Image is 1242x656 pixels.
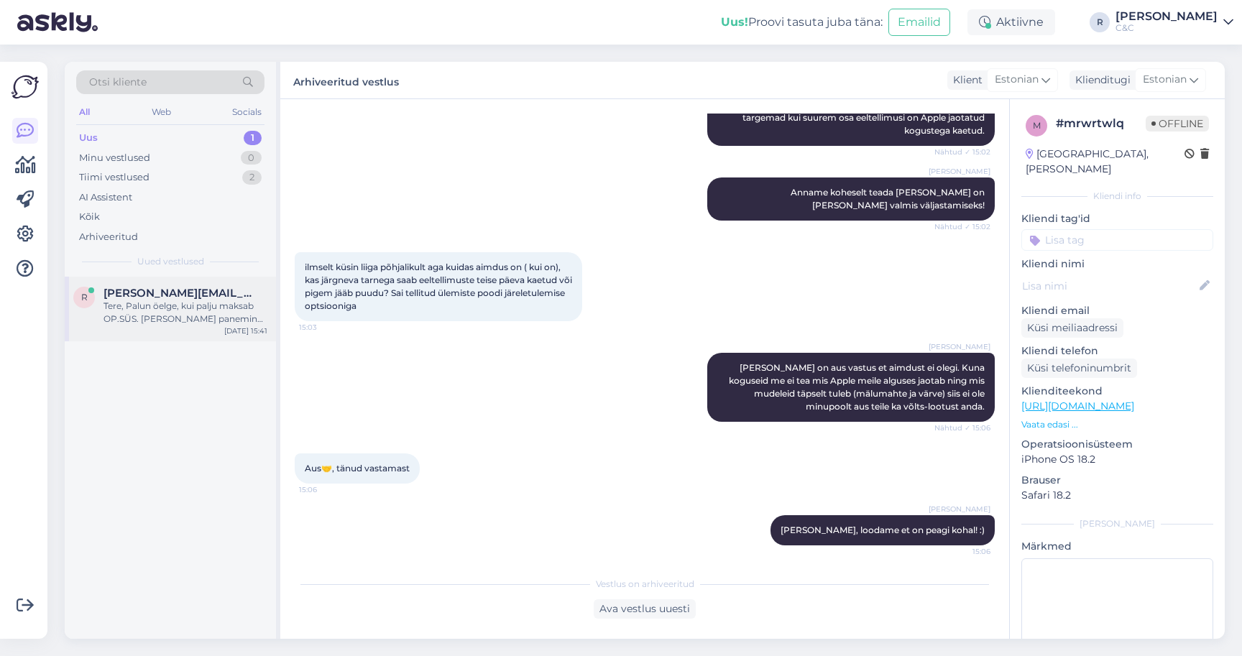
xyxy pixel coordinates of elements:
[995,72,1039,88] span: Estonian
[721,15,748,29] b: Uus!
[1021,418,1213,431] p: Vaata edasi ...
[1022,278,1197,294] input: Lisa nimi
[1021,437,1213,452] p: Operatsioonisüsteem
[79,131,98,145] div: Uus
[79,210,100,224] div: Kõik
[1021,257,1213,272] p: Kliendi nimi
[967,9,1055,35] div: Aktiivne
[1115,11,1233,34] a: [PERSON_NAME]C&C
[729,362,987,412] span: [PERSON_NAME] on aus vastus et aimdust ei olegi. Kuna koguseid me ei tea mis Apple meile alguses ...
[81,292,88,302] span: r
[79,230,138,244] div: Arhiveeritud
[1021,318,1123,338] div: Küsi meiliaadressi
[929,166,990,177] span: [PERSON_NAME]
[934,147,990,157] span: Nähtud ✓ 15:02
[1021,190,1213,203] div: Kliendi info
[103,287,253,300] span: romas.koiv@hotmail.com
[1115,11,1218,22] div: [PERSON_NAME]
[934,422,990,433] span: Nähtud ✓ 15:06
[299,322,353,333] span: 15:03
[937,546,990,557] span: 15:06
[229,103,264,121] div: Socials
[1026,147,1184,177] div: [GEOGRAPHIC_DATA], [PERSON_NAME]
[241,151,262,165] div: 0
[1143,72,1187,88] span: Estonian
[1021,517,1213,530] div: [PERSON_NAME]
[137,255,204,268] span: Uued vestlused
[1021,303,1213,318] p: Kliendi email
[11,73,39,101] img: Askly Logo
[1146,116,1209,131] span: Offline
[791,187,987,211] span: Anname koheselt teada [PERSON_NAME] on [PERSON_NAME] valmis väljastamiseks!
[721,14,883,31] div: Proovi tasuta juba täna:
[305,262,574,311] span: ilmselt küsin liiga põhjalikult aga kuidas aimdus on ( kui on), kas järgneva tarnega saab eeltell...
[305,463,410,473] span: Aus🤝, tänud vastamast
[1021,452,1213,467] p: iPhone OS 18.2
[947,73,983,88] div: Klient
[244,131,262,145] div: 1
[1090,12,1110,32] div: R
[1021,473,1213,488] p: Brauser
[1021,539,1213,554] p: Märkmed
[1021,488,1213,503] p: Safari 18.2
[1021,384,1213,399] p: Klienditeekond
[149,103,174,121] div: Web
[79,170,149,185] div: Tiimi vestlused
[1021,359,1137,378] div: Küsi telefoninumbrit
[888,9,950,36] button: Emailid
[1021,343,1213,359] p: Kliendi telefon
[76,103,93,121] div: All
[293,70,399,90] label: Arhiveeritud vestlus
[1033,120,1041,131] span: m
[1056,115,1146,132] div: # mrwrtwlq
[299,484,353,495] span: 15:06
[781,525,985,535] span: [PERSON_NAME], loodame et on peagi kohal! :)
[1115,22,1218,34] div: C&C
[1021,229,1213,251] input: Lisa tag
[1021,211,1213,226] p: Kliendi tag'id
[929,341,990,352] span: [PERSON_NAME]
[89,75,147,90] span: Otsi kliente
[1021,399,1134,412] a: [URL][DOMAIN_NAME]
[1069,73,1131,88] div: Klienditugi
[79,190,132,205] div: AI Assistent
[242,170,262,185] div: 2
[934,221,990,232] span: Nähtud ✓ 15:02
[596,578,694,591] span: Vestlus on arhiveeritud
[103,300,267,325] div: Tere, Palun öelge, kui palju maksab OP.SÜS. [PERSON_NAME] panemine sest mul on ver.12.09
[929,504,990,514] span: [PERSON_NAME]
[224,325,267,336] div: [DATE] 15:41
[79,151,150,165] div: Minu vestlused
[594,599,696,619] div: Ava vestlus uuesti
